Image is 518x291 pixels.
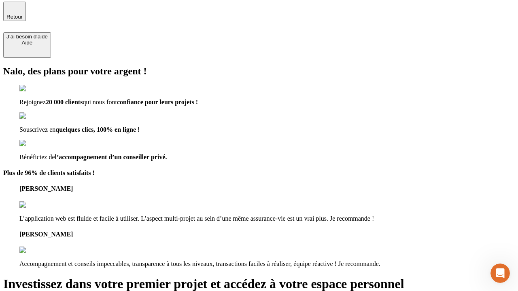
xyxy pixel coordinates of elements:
[55,154,167,160] span: l’accompagnement d’un conseiller privé.
[3,169,515,177] h4: Plus de 96% de clients satisfaits !
[3,32,51,58] button: J’ai besoin d'aideAide
[19,231,515,238] h4: [PERSON_NAME]
[19,140,54,147] img: checkmark
[3,2,26,21] button: Retour
[19,247,59,254] img: reviews stars
[19,126,55,133] span: Souscrivez en
[19,185,515,192] h4: [PERSON_NAME]
[19,154,55,160] span: Bénéficiez de
[3,66,515,77] h2: Nalo, des plans pour votre argent !
[19,112,54,120] img: checkmark
[46,99,83,105] span: 20 000 clients
[6,40,48,46] div: Aide
[19,201,59,209] img: reviews stars
[83,99,117,105] span: qui nous font
[6,34,48,40] div: J’ai besoin d'aide
[19,85,54,92] img: checkmark
[6,14,23,20] span: Retour
[117,99,198,105] span: confiance pour leurs projets !
[490,264,510,283] iframe: Intercom live chat
[55,126,140,133] span: quelques clics, 100% en ligne !
[19,99,46,105] span: Rejoignez
[19,215,515,222] p: L’application web est fluide et facile à utiliser. L’aspect multi-projet au sein d’une même assur...
[19,260,515,268] p: Accompagnement et conseils impeccables, transparence à tous les niveaux, transactions faciles à r...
